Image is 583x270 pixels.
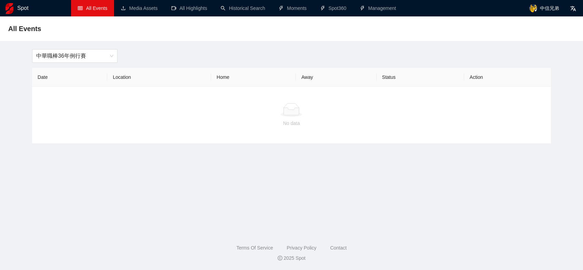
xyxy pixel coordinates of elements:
span: 中華職棒36年例行賽 [36,49,113,62]
th: Action [464,68,551,87]
th: Home [211,68,296,87]
a: thunderboltManagement [360,5,396,11]
span: All Events [86,5,107,11]
div: No data [38,119,545,127]
span: copyright [278,256,282,260]
a: uploadMedia Assets [121,5,157,11]
th: Location [107,68,211,87]
a: Privacy Policy [287,245,316,251]
a: thunderboltMoments [279,5,307,11]
div: 2025 Spot [5,254,578,262]
img: avatar [529,4,537,12]
a: thunderboltSpot360 [320,5,346,11]
th: Away [296,68,376,87]
a: video-cameraAll Highlights [171,5,207,11]
a: Terms Of Service [236,245,273,251]
th: Status [377,68,464,87]
a: Contact [330,245,347,251]
span: All Events [8,23,41,34]
img: logo [5,3,13,14]
th: Date [32,68,107,87]
a: searchHistorical Search [221,5,265,11]
span: table [78,6,83,11]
